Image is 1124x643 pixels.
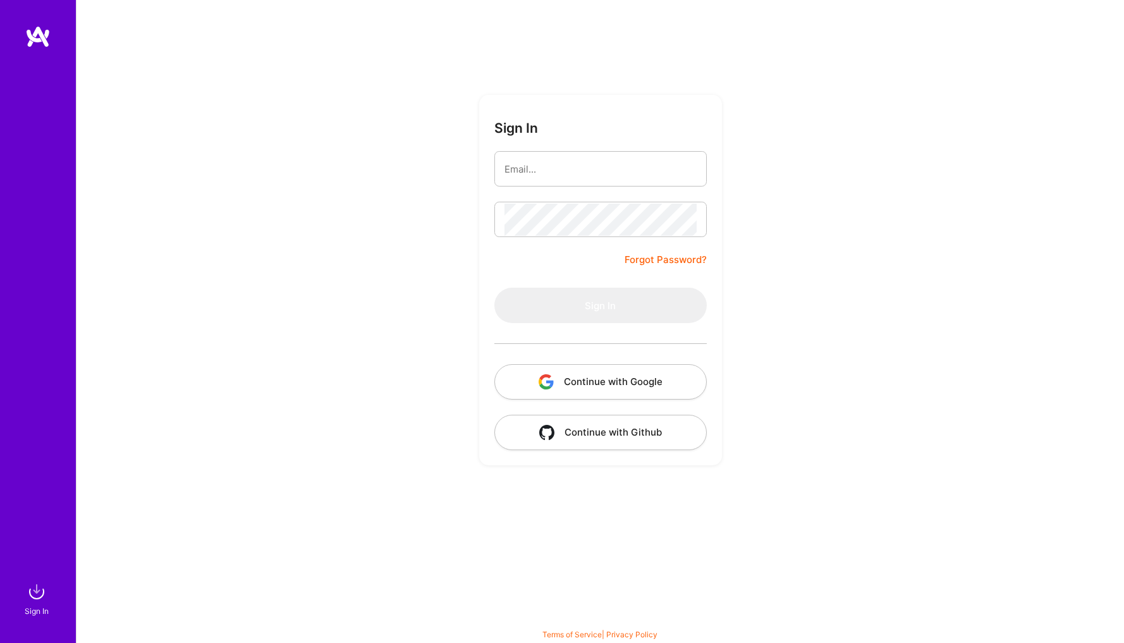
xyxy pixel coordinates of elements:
[494,120,538,136] h3: Sign In
[494,288,707,323] button: Sign In
[494,364,707,400] button: Continue with Google
[25,25,51,48] img: logo
[504,153,697,185] input: Email...
[539,374,554,389] img: icon
[25,604,49,618] div: Sign In
[27,579,49,618] a: sign inSign In
[542,630,657,639] span: |
[625,252,707,267] a: Forgot Password?
[24,579,49,604] img: sign in
[494,415,707,450] button: Continue with Github
[542,630,602,639] a: Terms of Service
[539,425,554,440] img: icon
[76,605,1124,637] div: © 2025 ATeams Inc., All rights reserved.
[606,630,657,639] a: Privacy Policy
